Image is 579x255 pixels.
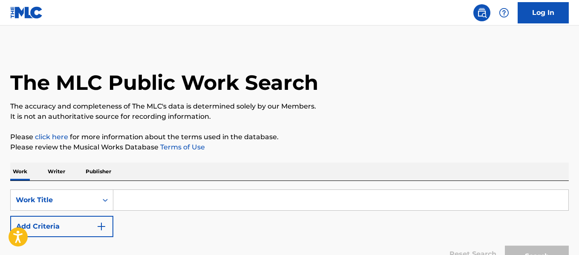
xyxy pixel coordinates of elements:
[10,70,318,95] h1: The MLC Public Work Search
[158,143,205,151] a: Terms of Use
[16,195,92,205] div: Work Title
[473,4,490,21] a: Public Search
[35,133,68,141] a: click here
[495,4,513,21] div: Help
[10,142,569,152] p: Please review the Musical Works Database
[10,216,113,237] button: Add Criteria
[10,112,569,122] p: It is not an authoritative source for recording information.
[83,163,114,181] p: Publisher
[499,8,509,18] img: help
[10,132,569,142] p: Please for more information about the terms used in the database.
[45,163,68,181] p: Writer
[10,163,30,181] p: Work
[518,2,569,23] a: Log In
[10,6,43,19] img: MLC Logo
[96,221,107,232] img: 9d2ae6d4665cec9f34b9.svg
[477,8,487,18] img: search
[10,101,569,112] p: The accuracy and completeness of The MLC's data is determined solely by our Members.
